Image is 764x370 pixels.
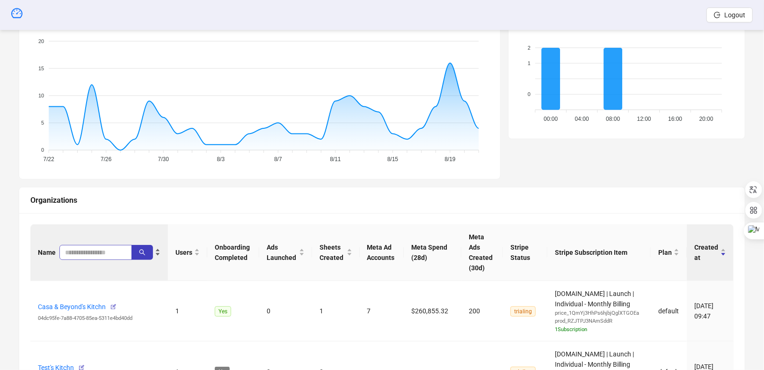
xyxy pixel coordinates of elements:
div: 200 [469,306,495,316]
tspan: 7/30 [158,156,169,163]
div: 04dc95fe-7a88-4705-85ea-5311e4bd40dd [38,314,160,323]
span: Yes [215,306,231,317]
span: dashboard [11,7,22,19]
div: Organizations [30,194,734,206]
td: 1 [168,281,207,342]
span: Users [175,247,192,258]
span: Created at [694,242,719,263]
td: $260,855.32 [404,281,461,342]
tspan: 16:00 [668,116,682,122]
tspan: 20 [38,38,44,44]
tspan: 5 [41,120,44,126]
tspan: 10 [38,93,44,98]
th: Created at [687,224,734,281]
th: Onboarding Completed [207,224,259,281]
tspan: 7/26 [101,156,112,163]
th: Sheets Created [312,224,360,281]
button: Logout [706,7,753,22]
span: search [139,249,146,256]
tspan: 7/22 [44,156,55,163]
div: prod_RZJTPJ3NAmSddR [555,317,643,326]
span: Plan [658,247,672,258]
th: Meta Ad Accounts [360,224,404,281]
td: [DATE] 09:47 [687,281,734,342]
th: Plan [651,224,687,281]
tspan: 15 [38,65,44,71]
th: Stripe Subscription Item [547,224,651,281]
span: [DOMAIN_NAME] | Launch | Individual - Monthly Billing [555,290,643,334]
tspan: 04:00 [575,116,589,122]
span: trialing [510,306,536,317]
button: search [131,245,153,260]
a: Casa & Beyond's Kitchn [38,303,106,311]
th: Meta Ads Created (30d) [461,224,503,281]
span: Ads Launched [267,242,297,263]
th: Ads Launched [259,224,312,281]
div: 7 [367,306,396,316]
th: Users [168,224,207,281]
th: Stripe Status [503,224,547,281]
tspan: 8/3 [217,156,225,163]
tspan: 2 [528,44,531,50]
th: Meta Spend (28d) [404,224,461,281]
div: price_1QmYj3HhPs6hjbjQglXTGOEa [555,309,643,318]
span: Logout [724,11,745,19]
tspan: 8/11 [330,156,341,163]
tspan: 0 [41,147,44,153]
tspan: 0 [528,91,531,97]
td: 1 [312,281,360,342]
tspan: 8/15 [387,156,399,163]
span: Sheets Created [320,242,345,263]
td: 0 [259,281,312,342]
tspan: 1 [528,60,531,66]
tspan: 8/7 [274,156,282,163]
span: logout [714,12,720,18]
tspan: 08:00 [606,116,620,122]
div: 1 Subscription [555,326,643,334]
tspan: 00:00 [544,116,558,122]
td: default [651,281,687,342]
tspan: 20:00 [699,116,713,122]
tspan: 12:00 [637,116,651,122]
tspan: 8/19 [444,156,456,163]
